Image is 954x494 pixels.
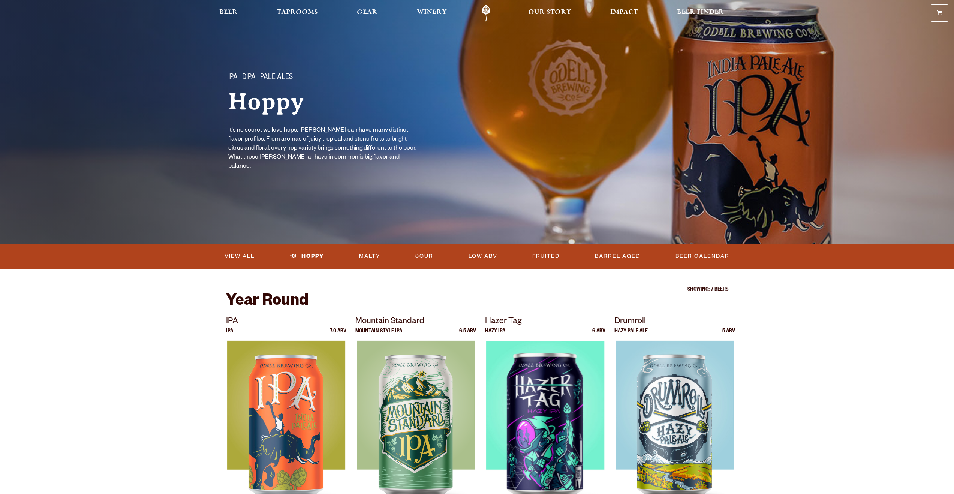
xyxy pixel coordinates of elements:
span: Taprooms [277,9,318,15]
a: Beer [214,5,243,22]
p: Hazy IPA [485,329,505,341]
p: 6 ABV [592,329,605,341]
a: Barrel Aged [592,248,643,265]
p: Showing: 7 Beers [226,287,728,293]
p: Drumroll [614,315,735,329]
a: View All [222,248,258,265]
a: Odell Home [472,5,500,22]
a: Low ABV [466,248,500,265]
p: Mountain Style IPA [355,329,402,341]
a: Impact [605,5,643,22]
a: Malty [356,248,383,265]
a: Sour [412,248,436,265]
p: 5 ABV [722,329,735,341]
p: Mountain Standard [355,315,476,329]
span: IPA | DIPA | Pale Ales [228,73,293,83]
a: Fruited [529,248,563,265]
p: IPA [226,329,233,341]
p: 6.5 ABV [459,329,476,341]
p: Hazy Pale Ale [614,329,648,341]
a: Beer Calendar [672,248,732,265]
a: Hoppy [287,248,327,265]
span: Beer Finder [677,9,724,15]
p: Hazer Tag [485,315,606,329]
span: Gear [357,9,377,15]
span: Beer [219,9,238,15]
p: 7.0 ABV [330,329,346,341]
a: Taprooms [272,5,323,22]
a: Gear [352,5,382,22]
a: Beer Finder [672,5,729,22]
p: It's no secret we love hops. [PERSON_NAME] can have many distinct flavor profiles. From aromas of... [228,126,420,171]
h2: Year Round [226,293,728,311]
a: Winery [412,5,452,22]
h1: Hoppy [228,89,462,114]
span: Winery [417,9,447,15]
p: IPA [226,315,347,329]
span: Impact [610,9,638,15]
a: Our Story [523,5,576,22]
span: Our Story [528,9,571,15]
